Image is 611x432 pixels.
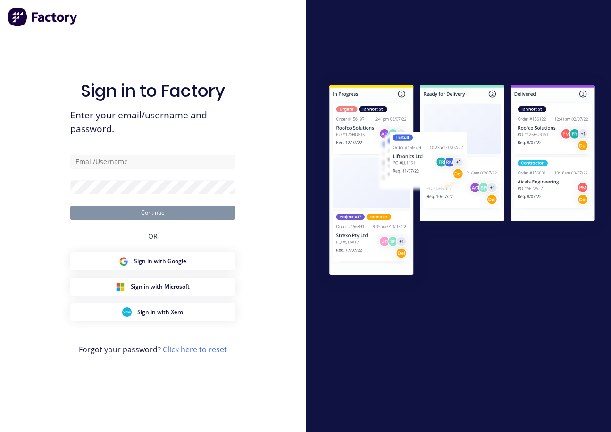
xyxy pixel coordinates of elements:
[122,307,132,317] img: Xero Sign in
[70,206,235,220] button: Continue
[70,303,235,321] button: Xero Sign inSign in with Xero
[70,252,235,270] button: Google Sign inSign in with Google
[119,257,128,266] img: Google Sign in
[131,282,190,291] span: Sign in with Microsoft
[163,344,227,355] a: Click here to reset
[70,155,235,169] input: Email/Username
[134,257,186,266] span: Sign in with Google
[116,282,125,291] img: Microsoft Sign in
[79,344,227,355] span: Forgot your password?
[70,108,235,136] span: Enter your email/username and password.
[8,8,78,26] img: Factory
[148,220,158,252] div: OR
[70,278,235,296] button: Microsoft Sign inSign in with Microsoft
[81,81,225,101] h1: Sign in to Factory
[137,308,183,316] span: Sign in with Xero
